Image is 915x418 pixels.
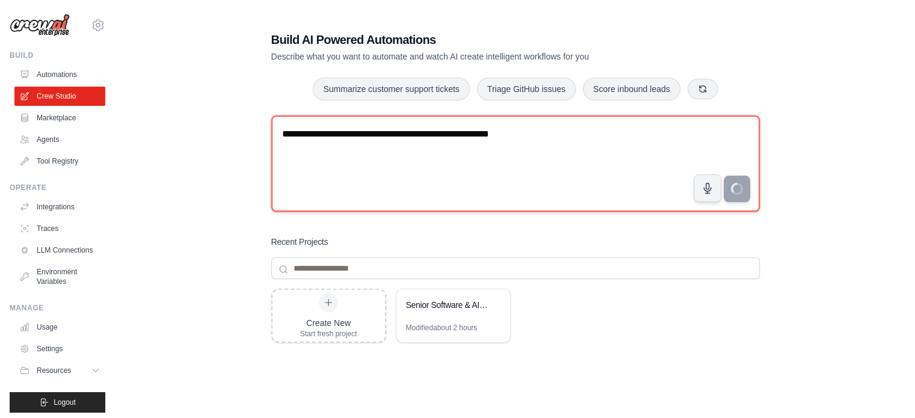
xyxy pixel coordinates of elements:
[10,303,105,313] div: Manage
[406,323,478,333] div: Modified about 2 hours
[313,78,469,100] button: Summarize customer support tickets
[54,398,76,407] span: Logout
[14,108,105,128] a: Marketplace
[14,87,105,106] a: Crew Studio
[271,31,676,48] h1: Build AI Powered Automations
[14,219,105,238] a: Traces
[37,366,71,375] span: Resources
[14,241,105,260] a: LLM Connections
[271,236,328,248] h3: Recent Projects
[300,329,357,339] div: Start fresh project
[14,197,105,217] a: Integrations
[10,183,105,192] div: Operate
[14,361,105,380] button: Resources
[14,130,105,149] a: Agents
[14,318,105,337] a: Usage
[14,262,105,291] a: Environment Variables
[406,299,488,311] div: Senior Software & AI Product Team
[14,152,105,171] a: Tool Registry
[477,78,576,100] button: Triage GitHub issues
[10,14,70,37] img: Logo
[300,317,357,329] div: Create New
[10,392,105,413] button: Logout
[14,339,105,358] a: Settings
[271,51,676,63] p: Describe what you want to automate and watch AI create intelligent workflows for you
[14,65,105,84] a: Automations
[583,78,680,100] button: Score inbound leads
[855,360,915,418] iframe: Chat Widget
[694,174,721,202] button: Click to speak your automation idea
[688,79,718,99] button: Get new suggestions
[10,51,105,60] div: Build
